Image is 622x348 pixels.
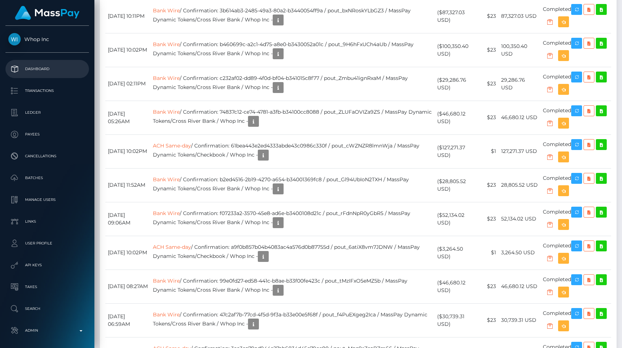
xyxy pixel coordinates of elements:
a: Transactions [5,82,89,100]
p: Dashboard [8,64,86,74]
img: Whop Inc [8,33,21,45]
a: Ledger [5,104,89,122]
p: API Keys [8,260,86,271]
a: Search [5,300,89,318]
a: Bank Wire [153,278,180,284]
td: Completed [540,67,611,101]
td: 46,680.12 USD [499,101,541,134]
td: [DATE] 05:26AM [105,101,150,134]
p: User Profile [8,238,86,249]
td: Completed [540,236,611,270]
td: [DATE] 08:27AM [105,270,150,303]
td: [DATE] 10:02PM [105,134,150,168]
a: Batches [5,169,89,187]
td: Completed [540,168,611,202]
td: 3,264.50 USD [499,236,541,270]
p: Batches [8,173,86,183]
td: 52,134.02 USD [499,202,541,236]
td: Completed [540,101,611,134]
td: [DATE] 10:02PM [105,236,150,270]
td: $23 [480,67,499,101]
td: [DATE] 09:06AM [105,202,150,236]
td: ($3,264.50 USD) [435,236,480,270]
td: 127,271.37 USD [499,134,541,168]
td: 29,286.76 USD [499,67,541,101]
td: / Confirmation: f07233a2-3570-45e8-ad6e-b3400108d21c / pout_rFdnNpR0yGbR5 / MassPay Dynamic Token... [150,202,435,236]
a: Manage Users [5,191,89,209]
td: / Confirmation: c232af02-dd89-4f0d-bf04-b341015c8f77 / pout_Zmbu41ignRxaM / MassPay Dynamic Token... [150,67,435,101]
a: Admin [5,321,89,340]
a: Dashboard [5,60,89,78]
a: API Keys [5,256,89,274]
p: Cancellations [8,151,86,162]
a: Taxes [5,278,89,296]
a: Bank Wire [153,176,180,183]
td: Completed [540,33,611,67]
td: ($29,286.76 USD) [435,67,480,101]
td: / Confirmation: b2ed4516-2b19-4270-a654-b34001369fc8 / pout_Gl94UbIoN2TXH / MassPay Dynamic Token... [150,168,435,202]
a: Bank Wire [153,311,180,318]
p: Ledger [8,107,86,118]
td: Completed [540,303,611,337]
td: 100,350.40 USD [499,33,541,67]
p: Links [8,216,86,227]
td: 28,805.52 USD [499,168,541,202]
td: / Confirmation: b460699c-a2c1-4d75-a8e0-b3430052a01c / pout_9H6hFxUCh4aUb / MassPay Dynamic Token... [150,33,435,67]
a: User Profile [5,234,89,252]
td: $1 [480,134,499,168]
a: Bank Wire [153,7,180,14]
td: $1 [480,236,499,270]
a: ACH Same-day [153,142,191,149]
p: Payees [8,129,86,140]
p: Search [8,303,86,314]
a: Bank Wire [153,41,180,48]
td: ($28,805.52 USD) [435,168,480,202]
a: Bank Wire [153,75,180,81]
a: Bank Wire [153,109,180,115]
td: / Confirmation: a9f0b857b04b4083ac4a576d0b87755d / pout_6atiX8vm7JDNW / MassPay Dynamic Tokens/Ch... [150,236,435,270]
td: $23 [480,168,499,202]
td: [DATE] 02:11PM [105,67,150,101]
td: ($127,271.37 USD) [435,134,480,168]
p: Admin [8,325,86,336]
p: Manage Users [8,194,86,205]
img: MassPay Logo [15,6,80,20]
span: Whop Inc [5,36,89,43]
td: ($52,134.02 USD) [435,202,480,236]
td: $23 [480,270,499,303]
p: Taxes [8,282,86,292]
td: $23 [480,303,499,337]
td: 46,680.12 USD [499,270,541,303]
a: Cancellations [5,147,89,165]
td: Completed [540,202,611,236]
a: ACH Same-day [153,244,191,250]
td: / Confirmation: 61bea443e2ed4333abde43c0986c330f / pout_cWZNZR8lmnWja / MassPay Dynamic Tokens/Ch... [150,134,435,168]
td: Completed [540,134,611,168]
td: [DATE] 10:02PM [105,33,150,67]
td: ($46,680.12 USD) [435,270,480,303]
a: Payees [5,125,89,143]
td: ($46,680.12 USD) [435,101,480,134]
a: Links [5,213,89,231]
td: / Confirmation: 99e0fd27-ed58-441c-b8ae-b33f00fe423c / pout_tMzIFxO5eMZ5b / MassPay Dynamic Token... [150,270,435,303]
td: / Confirmation: 74837c12-ce74-4781-a3fb-b34100cc8088 / pout_ZLUFaOVIZa9ZS / MassPay Dynamic Token... [150,101,435,134]
td: [DATE] 06:59AM [105,303,150,337]
a: Bank Wire [153,210,180,217]
td: Completed [540,270,611,303]
td: 30,739.31 USD [499,303,541,337]
td: / Confirmation: 47c2af7b-77cd-4f5d-9f3a-b33e00e5f68f / pout_f4PuEXgeg2Ica / MassPay Dynamic Token... [150,303,435,337]
td: $23 [480,101,499,134]
td: ($30,739.31 USD) [435,303,480,337]
td: $23 [480,33,499,67]
td: ($100,350.40 USD) [435,33,480,67]
td: [DATE] 11:52AM [105,168,150,202]
p: Transactions [8,85,86,96]
td: $23 [480,202,499,236]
